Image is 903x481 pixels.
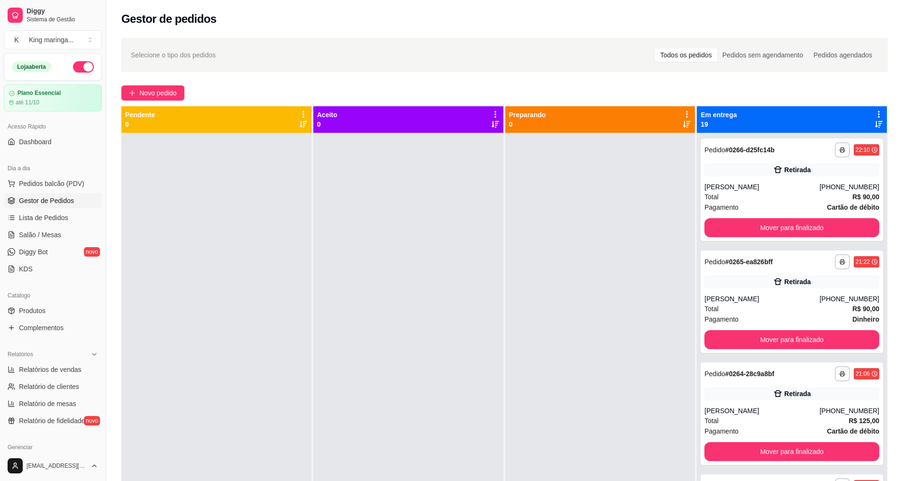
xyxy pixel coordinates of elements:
a: Dashboard [4,134,102,149]
div: Retirada [784,165,811,175]
a: Relatório de fidelidadenovo [4,413,102,428]
div: [PHONE_NUMBER] [820,406,879,416]
a: Plano Essencialaté 11/10 [4,84,102,111]
span: Pagamento [704,202,739,213]
span: Diggy [27,7,98,16]
span: Relatórios de vendas [19,365,82,374]
p: Preparando [509,110,546,120]
div: Todos os pedidos [655,48,717,62]
div: Retirada [784,389,811,398]
div: Dia a dia [4,161,102,176]
div: [PHONE_NUMBER] [820,294,879,304]
p: Aceito [317,110,337,120]
span: K [12,35,21,45]
span: Selecione o tipo dos pedidos [131,50,216,60]
a: KDS [4,261,102,277]
div: Retirada [784,277,811,287]
div: Gerenciar [4,440,102,455]
strong: R$ 125,00 [848,417,879,425]
button: Mover para finalizado [704,442,879,461]
p: Em entrega [701,110,737,120]
span: Pedido [704,258,725,266]
p: 0 [509,120,546,129]
div: Pedidos agendados [808,48,877,62]
div: Catálogo [4,288,102,303]
strong: Cartão de débito [827,203,879,211]
strong: # 0265-ea826bff [725,258,773,266]
a: Lista de Pedidos [4,210,102,225]
article: Plano Essencial [18,90,61,97]
a: Relatório de clientes [4,379,102,394]
span: Dashboard [19,137,52,147]
div: Loja aberta [12,62,51,72]
button: Mover para finalizado [704,218,879,237]
strong: R$ 90,00 [852,305,879,313]
p: 0 [125,120,155,129]
button: Alterar Status [73,61,94,73]
div: Acesso Rápido [4,119,102,134]
a: Relatório de mesas [4,396,102,411]
article: até 11/10 [16,99,39,106]
div: 22:10 [856,146,870,154]
span: Novo pedido [139,88,177,98]
span: Relatório de clientes [19,382,79,391]
div: [PHONE_NUMBER] [820,182,879,192]
span: Pagamento [704,426,739,436]
span: Diggy Bot [19,247,48,257]
div: Pedidos sem agendamento [717,48,808,62]
span: Pedido [704,370,725,378]
span: plus [129,90,136,96]
span: Sistema de Gestão [27,16,98,23]
div: King maringa ... [29,35,73,45]
span: Complementos [19,323,64,333]
span: Total [704,304,719,314]
button: Mover para finalizado [704,330,879,349]
a: DiggySistema de Gestão [4,4,102,27]
span: Lista de Pedidos [19,213,68,222]
span: KDS [19,264,33,274]
a: Gestor de Pedidos [4,193,102,208]
button: Select a team [4,30,102,49]
button: Novo pedido [121,85,184,101]
p: 19 [701,120,737,129]
span: [EMAIL_ADDRESS][DOMAIN_NAME] [27,462,87,470]
div: 21:06 [856,370,870,378]
span: Pedido [704,146,725,154]
span: Relatório de fidelidade [19,416,85,425]
span: Produtos [19,306,46,315]
div: 21:22 [856,258,870,266]
span: Salão / Mesas [19,230,61,240]
p: Pendente [125,110,155,120]
button: Pedidos balcão (PDV) [4,176,102,191]
span: Relatórios [8,351,33,358]
strong: R$ 90,00 [852,193,879,201]
span: Pedidos balcão (PDV) [19,179,84,188]
span: Total [704,192,719,202]
span: Total [704,416,719,426]
strong: # 0266-d25fc14b [725,146,775,154]
a: Diggy Botnovo [4,244,102,259]
strong: # 0264-28c9a8bf [725,370,775,378]
a: Salão / Mesas [4,227,102,242]
span: Relatório de mesas [19,399,76,408]
strong: Dinheiro [852,315,879,323]
a: Complementos [4,320,102,335]
span: Gestor de Pedidos [19,196,74,205]
a: Produtos [4,303,102,318]
h2: Gestor de pedidos [121,11,217,27]
div: [PERSON_NAME] [704,406,820,416]
div: [PERSON_NAME] [704,294,820,304]
p: 0 [317,120,337,129]
span: Pagamento [704,314,739,324]
div: [PERSON_NAME] [704,182,820,192]
a: Relatórios de vendas [4,362,102,377]
strong: Cartão de débito [827,427,879,435]
button: [EMAIL_ADDRESS][DOMAIN_NAME] [4,454,102,477]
